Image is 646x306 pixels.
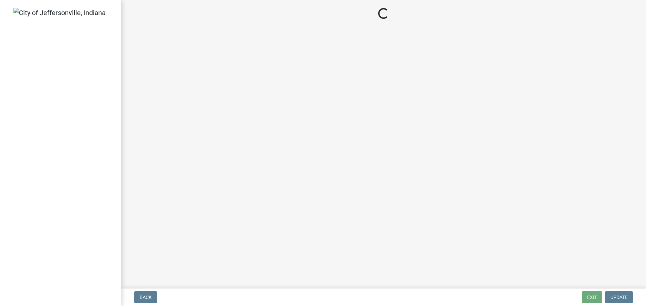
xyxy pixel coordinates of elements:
[13,8,106,18] img: City of Jeffersonville, Indiana
[140,295,152,300] span: Back
[610,295,627,300] span: Update
[605,291,633,303] button: Update
[134,291,157,303] button: Back
[582,291,602,303] button: Exit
